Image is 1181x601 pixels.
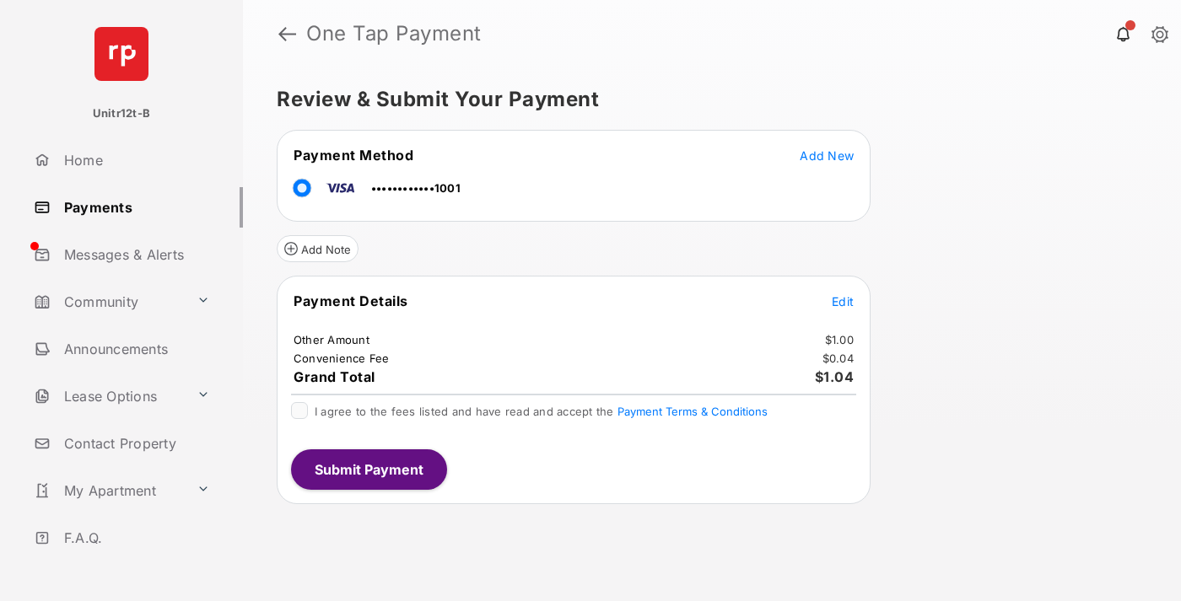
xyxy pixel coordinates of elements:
[832,294,854,309] span: Edit
[27,518,243,558] a: F.A.Q.
[800,147,854,164] button: Add New
[815,368,855,385] span: $1.04
[294,292,408,309] span: Payment Details
[306,24,482,44] strong: One Tap Payment
[27,470,190,511] a: My Apartment
[291,449,447,490] button: Submit Payment
[27,234,243,275] a: Messages & Alerts
[371,181,461,195] span: ••••••••••••1001
[94,27,148,81] img: svg+xml;base64,PHN2ZyB4bWxucz0iaHR0cDovL3d3dy53My5vcmcvMjAwMC9zdmciIHdpZHRoPSI2NCIgaGVpZ2h0PSI2NC...
[294,147,413,164] span: Payment Method
[27,423,243,464] a: Contact Property
[832,292,854,309] button: Edit
[27,140,243,180] a: Home
[27,376,190,416] a: Lease Options
[800,148,854,163] span: Add New
[315,405,768,418] span: I agree to the fees listed and have read and accept the
[293,332,370,347] td: Other Amount
[293,351,391,366] td: Convenience Fee
[277,235,359,262] button: Add Note
[27,282,190,322] a: Community
[27,329,243,369] a: Announcements
[294,368,375,385] span: Grand Total
[27,187,243,228] a: Payments
[277,89,1134,110] h5: Review & Submit Your Payment
[824,332,855,347] td: $1.00
[822,351,855,366] td: $0.04
[617,405,768,418] button: I agree to the fees listed and have read and accept the
[93,105,150,122] p: Unitr12t-B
